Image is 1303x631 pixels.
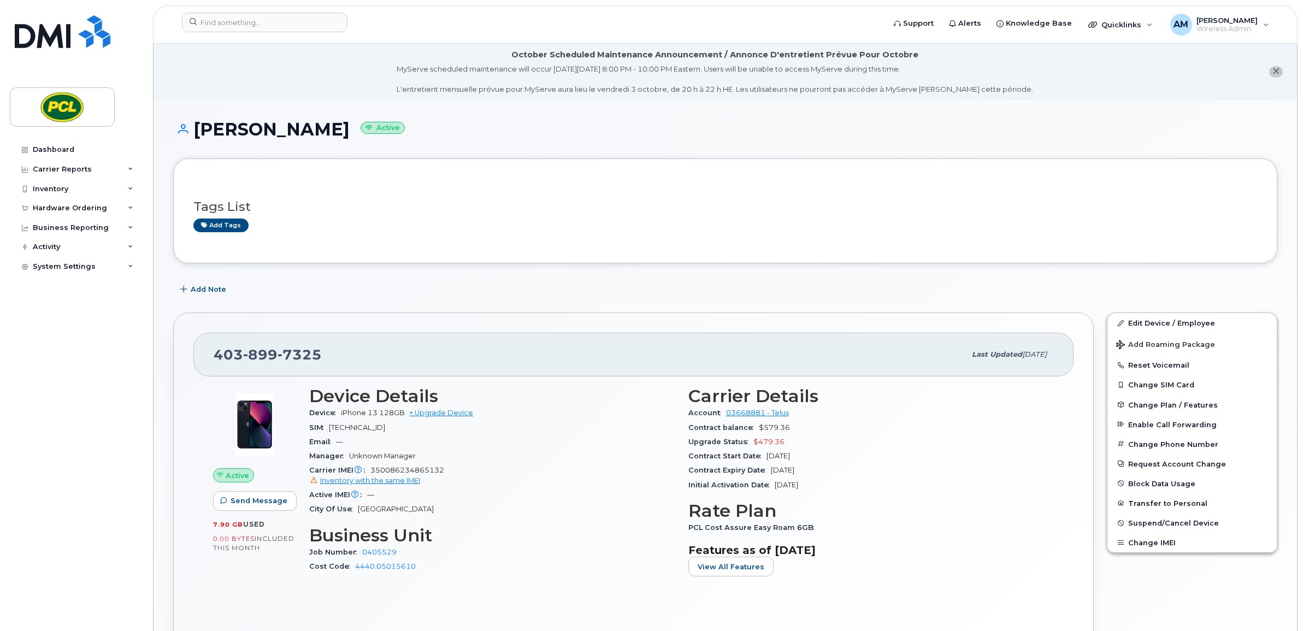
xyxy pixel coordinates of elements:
[329,423,385,432] span: [TECHNICAL_ID]
[688,386,1054,406] h3: Carrier Details
[1107,415,1277,434] button: Enable Call Forwarding
[511,49,918,61] div: October Scheduled Maintenance Announcement / Annonce D'entretient Prévue Pour Octobre
[1107,513,1277,533] button: Suspend/Cancel Device
[1107,375,1277,394] button: Change SIM Card
[688,523,819,532] span: PCL Cost Assure Easy Roam 6GB
[726,409,789,417] a: 03668881 - Telus
[309,476,420,485] a: Inventory with the same IMEI
[1128,519,1219,527] span: Suspend/Cancel Device
[243,346,278,363] span: 899
[688,466,771,474] span: Contract Expiry Date
[1107,493,1277,513] button: Transfer to Personal
[309,562,355,570] span: Cost Code
[309,505,358,513] span: City Of Use
[309,438,336,446] span: Email
[688,423,759,432] span: Contract balance
[688,409,726,417] span: Account
[1107,395,1277,415] button: Change Plan / Features
[336,438,343,446] span: —
[309,386,675,406] h3: Device Details
[243,520,265,528] span: used
[213,491,297,511] button: Send Message
[309,423,329,432] span: SIM
[191,284,226,294] span: Add Note
[1107,355,1277,375] button: Reset Voicemail
[688,452,767,460] span: Contract Start Date
[173,120,1277,139] h1: [PERSON_NAME]
[397,64,1033,95] div: MyServe scheduled maintenance will occur [DATE][DATE] 8:00 PM - 10:00 PM Eastern. Users will be u...
[341,409,405,417] span: iPhone 13 128GB
[349,452,416,460] span: Unknown Manager
[972,350,1022,358] span: Last updated
[753,438,785,446] span: $479.36
[759,423,790,432] span: $579.36
[688,544,1054,557] h3: Features as of [DATE]
[688,481,775,489] span: Initial Activation Date
[214,346,322,363] span: 403
[1128,420,1217,428] span: Enable Call Forwarding
[309,526,675,545] h3: Business Unit
[173,280,235,299] button: Add Note
[1107,333,1277,355] button: Add Roaming Package
[409,409,473,417] a: + Upgrade Device
[1107,434,1277,454] button: Change Phone Number
[767,452,790,460] span: [DATE]
[771,466,794,474] span: [DATE]
[213,521,243,528] span: 7.90 GB
[1107,474,1277,493] button: Block Data Usage
[1116,340,1215,351] span: Add Roaming Package
[278,346,322,363] span: 7325
[367,491,374,499] span: —
[688,557,774,576] button: View All Features
[1107,313,1277,333] a: Edit Device / Employee
[1022,350,1047,358] span: [DATE]
[362,548,397,556] a: 0405529
[1128,400,1218,409] span: Change Plan / Features
[355,562,416,570] a: 4440.05015610
[213,535,255,542] span: 0.00 Bytes
[226,470,249,481] span: Active
[309,409,341,417] span: Device
[309,466,370,474] span: Carrier IMEI
[1107,533,1277,552] button: Change IMEI
[775,481,798,489] span: [DATE]
[320,476,420,485] span: Inventory with the same IMEI
[193,200,1257,214] h3: Tags List
[688,438,753,446] span: Upgrade Status
[1269,66,1283,78] button: close notification
[309,491,367,499] span: Active IMEI
[309,452,349,460] span: Manager
[309,466,675,486] span: 350086234865132
[231,496,287,506] span: Send Message
[193,219,249,232] a: Add tags
[309,548,362,556] span: Job Number
[361,122,405,134] small: Active
[1107,454,1277,474] button: Request Account Change
[358,505,434,513] span: [GEOGRAPHIC_DATA]
[688,501,1054,521] h3: Rate Plan
[222,392,287,457] img: image20231002-4137094-11ngalm.jpeg
[698,562,764,572] span: View All Features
